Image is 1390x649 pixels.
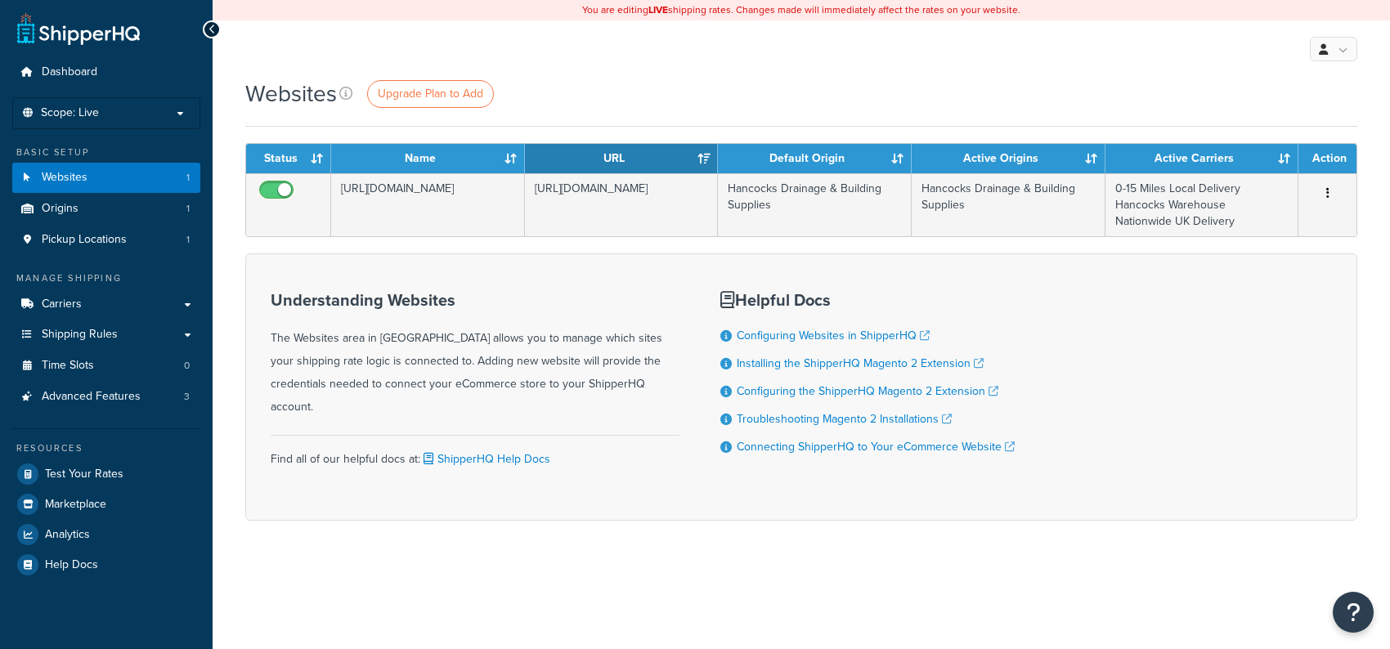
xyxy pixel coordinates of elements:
span: Pickup Locations [42,233,127,247]
a: Carriers [12,289,200,320]
th: Action [1298,144,1356,173]
span: 0 [184,359,190,373]
a: Websites 1 [12,163,200,193]
a: ShipperHQ Home [17,12,140,45]
a: Installing the ShipperHQ Magento 2 Extension [737,355,984,372]
span: Upgrade Plan to Add [378,85,483,102]
a: Help Docs [12,550,200,580]
td: [URL][DOMAIN_NAME] [525,173,719,236]
b: LIVE [648,2,668,17]
h3: Helpful Docs [720,291,1015,309]
span: Dashboard [42,65,97,79]
td: [URL][DOMAIN_NAME] [331,173,525,236]
a: Dashboard [12,57,200,87]
li: Time Slots [12,351,200,381]
h3: Understanding Websites [271,291,679,309]
a: Analytics [12,520,200,549]
div: Manage Shipping [12,271,200,285]
a: Shipping Rules [12,320,200,350]
span: 3 [184,390,190,404]
span: 1 [186,171,190,185]
a: Upgrade Plan to Add [367,80,494,108]
th: Status: activate to sort column ascending [246,144,331,173]
button: Open Resource Center [1333,592,1374,633]
span: Advanced Features [42,390,141,404]
a: Marketplace [12,490,200,519]
th: Active Origins: activate to sort column ascending [912,144,1105,173]
td: Hancocks Drainage & Building Supplies [718,173,912,236]
a: Time Slots 0 [12,351,200,381]
span: Analytics [45,528,90,542]
li: Advanced Features [12,382,200,412]
a: Test Your Rates [12,459,200,489]
a: Pickup Locations 1 [12,225,200,255]
span: Time Slots [42,359,94,373]
h1: Websites [245,78,337,110]
span: Test Your Rates [45,468,123,481]
a: ShipperHQ Help Docs [420,450,550,468]
span: Websites [42,171,87,185]
span: Carriers [42,298,82,311]
li: Origins [12,194,200,224]
a: Configuring Websites in ShipperHQ [737,327,930,344]
div: Find all of our helpful docs at: [271,435,679,471]
span: Marketplace [45,498,106,512]
span: 1 [186,202,190,216]
span: Shipping Rules [42,328,118,342]
span: Help Docs [45,558,98,572]
th: Active Carriers: activate to sort column ascending [1105,144,1299,173]
div: Resources [12,441,200,455]
a: Connecting ShipperHQ to Your eCommerce Website [737,438,1015,455]
th: URL: activate to sort column ascending [525,144,719,173]
a: Configuring the ShipperHQ Magento 2 Extension [737,383,998,400]
div: The Websites area in [GEOGRAPHIC_DATA] allows you to manage which sites your shipping rate logic ... [271,291,679,418]
th: Default Origin: activate to sort column ascending [718,144,912,173]
td: 0-15 Miles Local Delivery Hancocks Warehouse Nationwide UK Delivery [1105,173,1299,236]
span: Origins [42,202,78,216]
a: Advanced Features 3 [12,382,200,412]
a: Troubleshooting Magento 2 Installations [737,410,952,427]
div: Basic Setup [12,145,200,159]
a: Origins 1 [12,194,200,224]
span: Scope: Live [41,106,99,120]
th: Name: activate to sort column ascending [331,144,525,173]
li: Pickup Locations [12,225,200,255]
li: Websites [12,163,200,193]
span: 1 [186,233,190,247]
td: Hancocks Drainage & Building Supplies [912,173,1105,236]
